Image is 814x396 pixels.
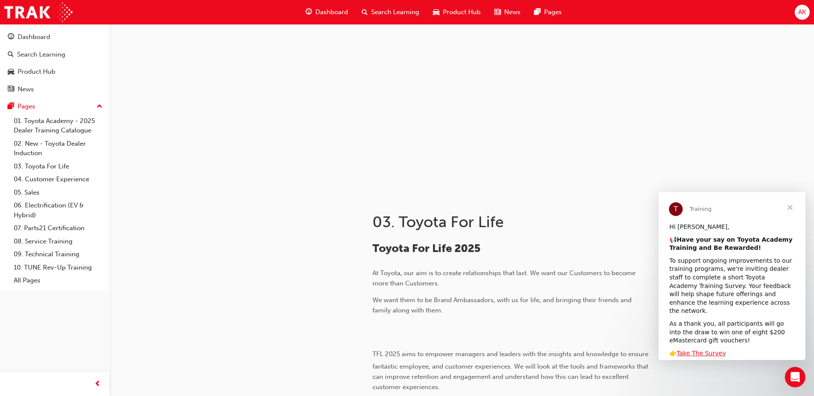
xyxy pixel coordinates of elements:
[372,350,650,391] span: TFL 2025 aims to empower managers and leaders with the insights and knowledge to ensure fantastic...
[10,137,106,160] a: 02. New - Toyota Dealer Induction
[306,7,312,18] span: guage-icon
[18,102,35,111] div: Pages
[527,3,569,21] a: pages-iconPages
[8,33,14,41] span: guage-icon
[785,367,805,387] iframe: Intercom live chat
[504,7,520,17] span: News
[299,3,355,21] a: guage-iconDashboard
[443,7,481,17] span: Product Hub
[18,84,34,94] div: News
[3,47,106,63] a: Search Learning
[3,99,106,114] button: Pages
[10,160,106,173] a: 03. Toyota For Life
[355,3,426,21] a: search-iconSearch Learning
[659,192,805,360] iframe: Intercom live chat message
[10,248,106,261] a: 09. Technical Training
[795,5,810,20] button: AK
[97,101,103,112] span: up-icon
[544,7,562,17] span: Pages
[315,7,348,17] span: Dashboard
[3,29,106,45] a: Dashboard
[10,274,106,287] a: All Pages
[18,67,55,77] div: Product Hub
[362,7,368,18] span: search-icon
[372,213,654,231] h1: 03. Toyota For Life
[534,7,541,18] span: pages-icon
[487,3,527,21] a: news-iconNews
[10,199,106,222] a: 06. Electrification (EV & Hybrid)
[372,296,633,314] span: We want them to be Brand Ambassadors, with us for life, and bringing their friends and family alo...
[10,222,106,235] a: 07. Parts21 Certification
[3,27,106,99] button: DashboardSearch LearningProduct HubNews
[3,64,106,80] a: Product Hub
[371,7,419,17] span: Search Learning
[8,68,14,76] span: car-icon
[18,32,50,42] div: Dashboard
[372,269,637,287] span: At Toyota, our aim is to create relationships that last. We want our Customers to become more tha...
[8,51,14,59] span: search-icon
[372,242,481,255] span: Toyota For Life 2025
[10,114,106,137] a: 01. Toyota Academy - 2025 Dealer Training Catalogue
[10,235,106,248] a: 08. Service Training
[10,186,106,199] a: 05. Sales
[433,7,439,18] span: car-icon
[3,81,106,97] a: News
[8,103,14,111] span: pages-icon
[798,7,806,17] span: AK
[94,379,101,390] span: prev-icon
[10,261,106,274] a: 10. TUNE Rev-Up Training
[426,3,487,21] a: car-iconProduct Hub
[17,50,65,60] div: Search Learning
[494,7,501,18] span: news-icon
[4,3,73,22] img: Trak
[8,86,14,93] span: news-icon
[10,173,106,186] a: 04. Customer Experience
